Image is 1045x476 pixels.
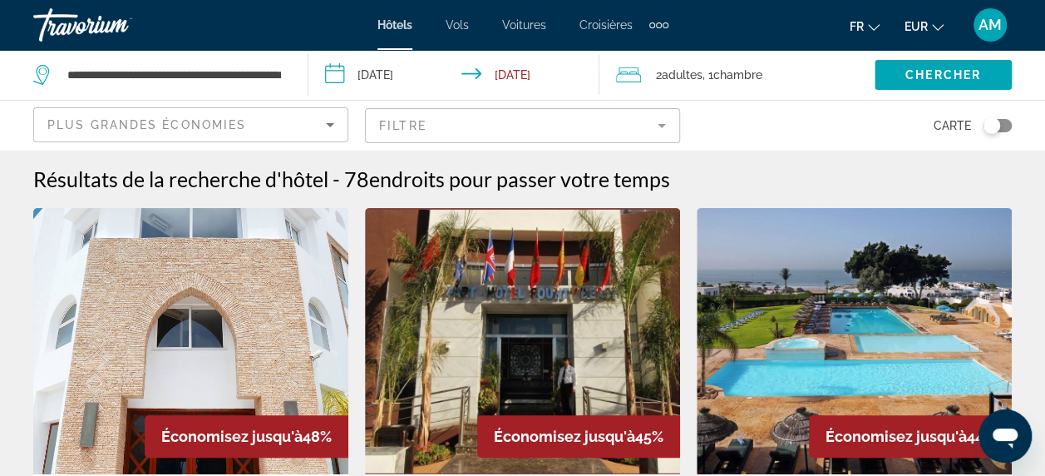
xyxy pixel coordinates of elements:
button: Check-in date: Oct 3, 2025 Check-out date: Oct 10, 2025 [308,50,600,100]
a: Voitures [502,18,546,32]
img: Hotel image [365,208,680,474]
iframe: Bouton de lancement de la fenêtre de messagerie [978,409,1032,463]
span: Chambre [713,68,762,82]
span: Économisez jusqu'à [494,428,635,445]
span: AM [978,17,1002,33]
h2: 78 [344,166,670,191]
button: Extra navigation items [649,12,668,38]
button: Travelers: 2 adults, 0 children [599,50,875,100]
span: endroits pour passer votre temps [369,166,670,191]
a: Vols [446,18,469,32]
button: Filter [365,107,680,144]
button: Change language [850,14,880,38]
span: - [333,166,340,191]
button: Chercher [875,60,1012,90]
a: Croisières [579,18,633,32]
span: , 1 [702,63,762,87]
span: Économisez jusqu'à [161,428,303,445]
a: Travorium [33,3,200,47]
span: Carte [934,114,971,137]
span: fr [850,20,864,33]
span: 2 [656,63,702,87]
img: Hotel image [33,208,348,474]
h1: Résultats de la recherche d'hôtel [33,166,328,191]
span: Économisez jusqu'à [826,428,967,445]
a: Hôtels [377,18,412,32]
mat-select: Sort by [47,115,334,135]
button: Toggle map [971,118,1012,133]
img: Hotel image [697,208,1012,474]
span: Chercher [905,68,981,82]
span: EUR [905,20,928,33]
div: 48% [145,415,348,458]
button: Change currency [905,14,944,38]
span: Adultes [662,68,702,82]
div: 44% [809,415,1012,458]
div: 45% [477,415,680,458]
span: Plus grandes économies [47,118,246,131]
button: User Menu [969,7,1012,42]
